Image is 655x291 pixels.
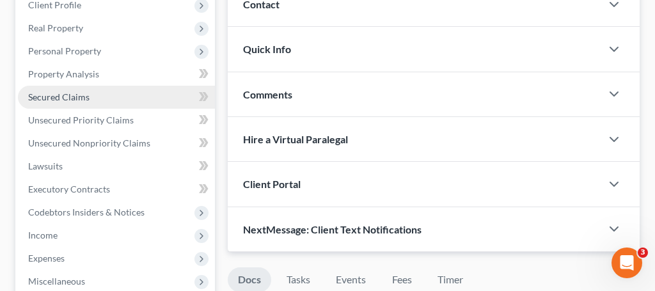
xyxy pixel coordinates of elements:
span: Unsecured Nonpriority Claims [28,138,150,148]
span: Real Property [28,22,83,33]
span: Hire a Virtual Paralegal [243,133,348,145]
a: Secured Claims [18,86,215,109]
a: Unsecured Nonpriority Claims [18,132,215,155]
a: Lawsuits [18,155,215,178]
span: Executory Contracts [28,184,110,194]
span: Miscellaneous [28,276,85,287]
a: Property Analysis [18,63,215,86]
span: Secured Claims [28,91,90,102]
span: Codebtors Insiders & Notices [28,207,145,217]
span: Comments [243,88,292,100]
span: 3 [638,248,648,258]
a: Unsecured Priority Claims [18,109,215,132]
span: Unsecured Priority Claims [28,114,134,125]
span: Expenses [28,253,65,263]
a: Executory Contracts [18,178,215,201]
span: Income [28,230,58,240]
span: Client Portal [243,178,301,190]
span: Quick Info [243,43,291,55]
span: NextMessage: Client Text Notifications [243,223,422,235]
span: Property Analysis [28,68,99,79]
span: Personal Property [28,45,101,56]
span: Lawsuits [28,161,63,171]
iframe: Intercom live chat [612,248,642,278]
